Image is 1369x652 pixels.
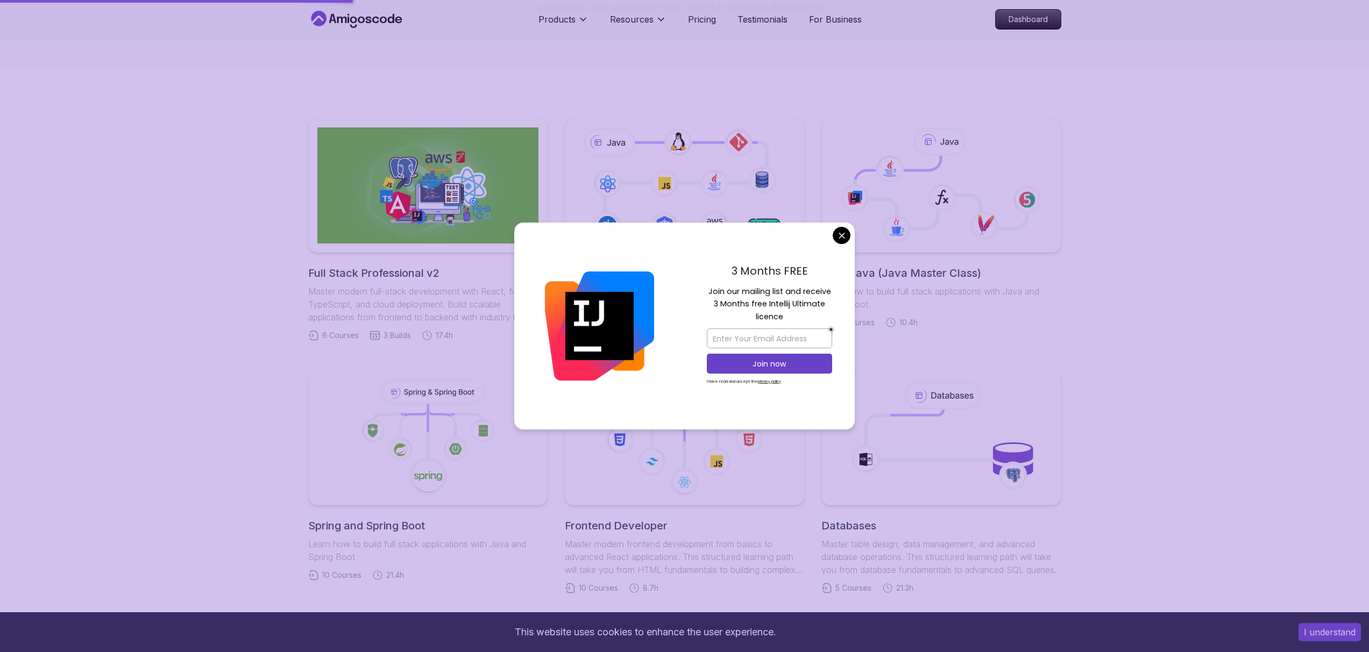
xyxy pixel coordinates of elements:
[322,570,361,581] span: 10 Courses
[821,518,1061,533] h2: Databases
[565,118,804,328] a: Java Full StackLearn how to build full stack applications with Java and Spring Boot29 Courses4 Bu...
[436,330,453,341] span: 17.4h
[565,538,804,576] p: Master modern frontend development from basics to advanced React applications. This structured le...
[821,538,1061,576] p: Master table design, data management, and advanced database operations. This structured learning ...
[317,127,538,243] img: Full Stack Professional v2
[308,266,548,281] h2: Full Stack Professional v2
[835,583,871,593] span: 5 Courses
[821,118,1061,328] a: Core Java (Java Master Class)Learn how to build full stack applications with Java and Spring Boot...
[538,13,576,26] p: Products
[821,285,1061,311] p: Learn how to build full stack applications with Java and Spring Boot
[995,9,1061,30] a: Dashboard
[1299,623,1361,641] button: Accept cookies
[538,13,588,34] button: Products
[896,583,913,593] span: 21.3h
[835,317,875,328] span: 18 Courses
[737,13,788,26] a: Testimonials
[610,13,654,26] p: Resources
[308,118,548,341] a: Full Stack Professional v2Full Stack Professional v2Master modern full-stack development with Rea...
[821,266,1061,281] h2: Core Java (Java Master Class)
[821,371,1061,593] a: DatabasesMaster table design, data management, and advanced database operations. This structured ...
[565,518,804,533] h2: Frontend Developer
[8,620,1282,644] div: This website uses cookies to enhance the user experience.
[308,538,548,563] p: Learn how to build full stack applications with Java and Spring Boot
[308,285,548,324] p: Master modern full-stack development with React, Node.js, TypeScript, and cloud deployment. Build...
[386,570,404,581] span: 21.4h
[688,13,716,26] a: Pricing
[899,317,918,328] span: 10.4h
[565,371,804,593] a: Frontend DeveloperMaster modern frontend development from basics to advanced React applications. ...
[579,583,618,593] span: 10 Courses
[610,13,666,34] button: Resources
[308,371,548,581] a: Spring and Spring BootLearn how to build full stack applications with Java and Spring Boot10 Cour...
[308,518,548,533] h2: Spring and Spring Boot
[996,10,1061,29] p: Dashboard
[384,330,411,341] span: 3 Builds
[322,330,359,341] span: 6 Courses
[643,583,658,593] span: 8.7h
[809,13,862,26] a: For Business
